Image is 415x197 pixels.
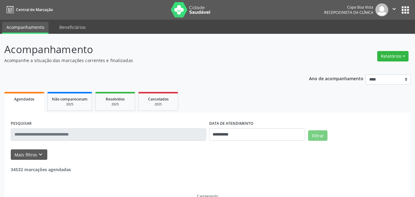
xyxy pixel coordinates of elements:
[2,22,49,34] a: Acompanhamento
[106,97,125,102] span: Resolvidos
[16,7,53,12] span: Central de Marcação
[4,5,53,15] a: Central de Marcação
[37,151,44,158] i: keyboard_arrow_down
[375,3,388,16] img: img
[100,102,131,107] div: 2025
[377,51,409,61] button: Relatórios
[308,130,327,141] button: Filtrar
[11,149,47,160] button: Mais filtroskeyboard_arrow_down
[11,119,32,128] label: PESQUISAR
[55,22,90,33] a: Beneficiários
[309,74,363,82] p: Ano de acompanhamento
[14,97,34,102] span: Agendados
[52,102,88,107] div: 2025
[324,5,373,10] div: Cope Boa Vista
[148,97,169,102] span: Cancelados
[143,102,174,107] div: 2025
[52,97,88,102] span: Não compareceram
[324,10,373,15] span: Recepcionista da clínica
[4,42,289,57] p: Acompanhamento
[209,119,253,128] label: DATA DE ATENDIMENTO
[11,167,71,172] strong: 34532 marcações agendadas
[388,3,400,16] button: 
[391,6,397,12] i: 
[4,57,289,64] p: Acompanhe a situação das marcações correntes e finalizadas
[400,5,411,15] button: apps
